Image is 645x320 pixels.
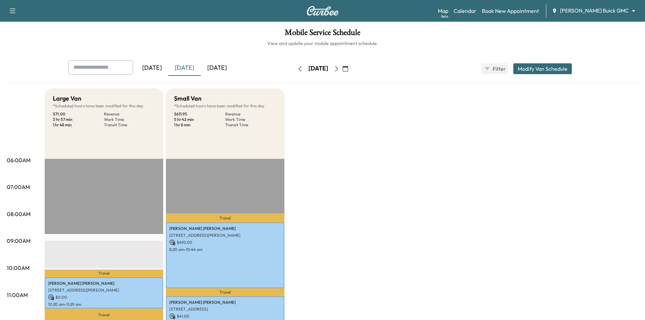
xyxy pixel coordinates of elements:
p: [PERSON_NAME] [PERSON_NAME] [48,281,160,286]
h5: Small Van [174,94,201,103]
a: MapBeta [438,7,448,15]
div: Beta [441,14,448,19]
p: Travel [166,213,284,222]
p: Transit Time [104,122,155,128]
p: $ 0.00 [48,294,160,300]
h1: Mobile Service Schedule [7,28,638,40]
p: 1 hr 8 min [174,122,225,128]
div: [DATE] [201,60,233,76]
a: Book New Appointment [482,7,539,15]
p: 09:00AM [7,237,30,245]
p: 06:00AM [7,156,30,164]
p: $ 71.00 [53,111,104,117]
p: [PERSON_NAME] [PERSON_NAME] [169,300,281,305]
p: Revenue [225,111,276,117]
p: Travel [166,288,284,296]
button: Filter [481,63,508,74]
p: [PERSON_NAME] [PERSON_NAME] [169,226,281,231]
p: Travel [45,270,163,277]
p: [STREET_ADDRESS][PERSON_NAME] [169,233,281,238]
p: $ 495.00 [169,239,281,246]
p: 3 hr 57 min [53,117,104,122]
div: [DATE] [136,60,168,76]
p: 5 hr 42 min [174,117,225,122]
p: $ 611.95 [174,111,225,117]
p: Scheduled hours have been modified for this day [53,103,155,109]
p: Work Time [225,117,276,122]
p: Work Time [104,117,155,122]
button: Modify Van Schedule [513,63,572,74]
h6: View and update your mobile appointment schedule. [7,40,638,47]
h5: Large Van [53,94,81,103]
p: 1 hr 48 min [53,122,104,128]
p: [STREET_ADDRESS] [169,306,281,312]
span: [PERSON_NAME] Buick GMC [560,7,629,15]
p: Revenue [104,111,155,117]
p: 11:00AM [7,291,28,299]
p: Scheduled hours have been modified for this day [174,103,276,109]
p: [STREET_ADDRESS][PERSON_NAME] [48,287,160,293]
img: Curbee Logo [306,6,339,16]
p: 08:00AM [7,210,30,218]
p: $ 41.00 [169,313,281,319]
p: 10:20 am - 11:29 am [48,302,160,307]
p: 10:00AM [7,264,29,272]
p: 8:20 am - 10:44 am [169,247,281,252]
a: Calendar [454,7,476,15]
p: 07:00AM [7,183,30,191]
div: [DATE] [308,64,328,73]
div: [DATE] [168,60,201,76]
span: Filter [493,65,505,73]
p: Transit Time [225,122,276,128]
